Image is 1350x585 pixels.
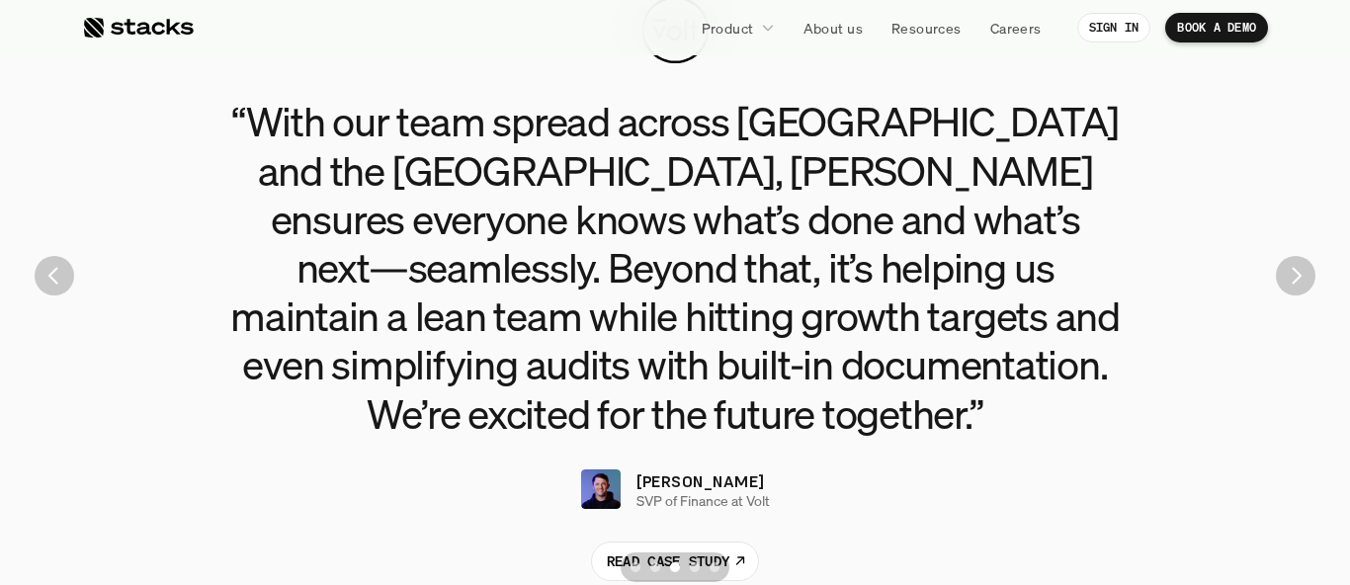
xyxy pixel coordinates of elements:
[1077,13,1151,42] a: SIGN IN
[35,256,74,295] img: Back Arrow
[978,10,1054,45] a: Careers
[792,10,875,45] a: About us
[230,97,1120,437] h3: “With our team spread across [GEOGRAPHIC_DATA] and the [GEOGRAPHIC_DATA], [PERSON_NAME] ensures e...
[880,10,973,45] a: Resources
[1276,256,1315,295] img: Next Arrow
[665,552,685,582] button: Scroll to page 3
[1165,13,1268,42] a: BOOK A DEMO
[990,18,1042,39] p: Careers
[607,550,729,571] p: READ CASE STUDY
[645,552,665,582] button: Scroll to page 2
[891,18,962,39] p: Resources
[35,256,74,295] button: Previous
[1089,21,1139,35] p: SIGN IN
[705,552,729,582] button: Scroll to page 5
[233,376,320,390] a: Privacy Policy
[685,552,705,582] button: Scroll to page 4
[702,18,754,39] p: Product
[1177,21,1256,35] p: BOOK A DEMO
[636,469,765,493] p: [PERSON_NAME]
[1276,256,1315,295] button: Next
[803,18,863,39] p: About us
[636,493,770,510] p: SVP of Finance at Volt
[621,552,645,582] button: Scroll to page 1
